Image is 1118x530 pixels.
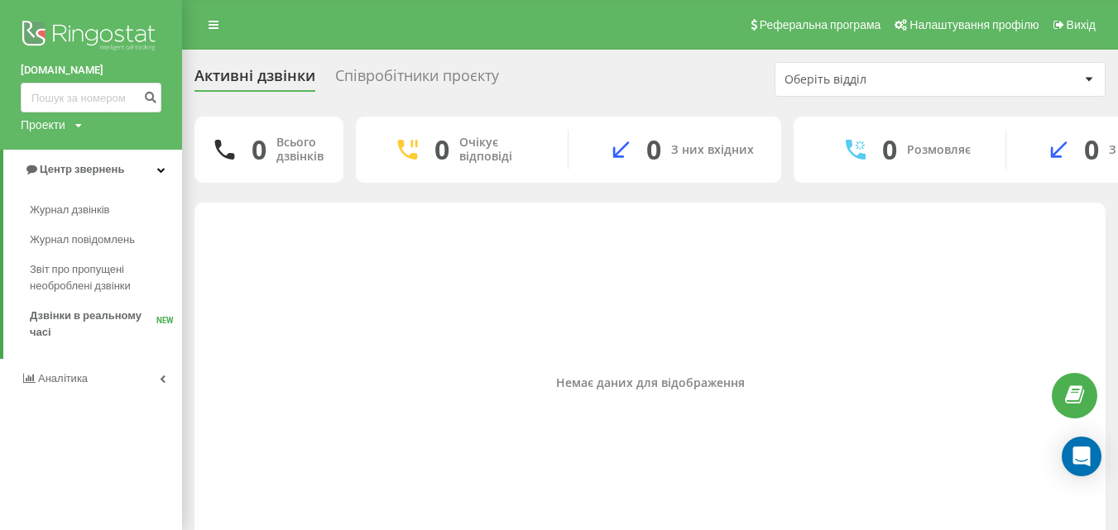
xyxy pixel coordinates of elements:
[882,134,897,165] div: 0
[1084,134,1099,165] div: 0
[21,83,161,112] input: Пошук за номером
[785,73,982,87] div: Оберіть відділ
[194,67,315,93] div: Активні дзвінки
[909,18,1039,31] span: Налаштування профілю
[30,202,109,218] span: Журнал дзвінків
[38,372,88,384] span: Аналiтика
[40,163,124,175] span: Центр звернень
[30,255,182,301] a: Звіт про пропущені необроблені дзвінки
[276,136,324,164] div: Всього дзвінків
[1067,18,1096,31] span: Вихід
[434,134,449,165] div: 0
[30,195,182,225] a: Журнал дзвінків
[907,143,971,157] div: Розмовляє
[1062,437,1101,476] div: Open Intercom Messenger
[3,150,182,189] a: Центр звернень
[671,143,754,157] div: З них вхідних
[459,136,543,164] div: Очікує відповіді
[30,261,174,294] span: Звіт про пропущені необроблені дзвінки
[30,225,182,255] a: Журнал повідомлень
[30,301,182,347] a: Дзвінки в реальному часіNEW
[252,134,266,165] div: 0
[208,376,1092,390] div: Немає даних для відображення
[646,134,661,165] div: 0
[21,117,65,133] div: Проекти
[335,67,499,93] div: Співробітники проєкту
[760,18,881,31] span: Реферальна програма
[21,17,161,58] img: Ringostat logo
[30,232,135,248] span: Журнал повідомлень
[21,62,161,79] a: [DOMAIN_NAME]
[30,308,156,341] span: Дзвінки в реальному часі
